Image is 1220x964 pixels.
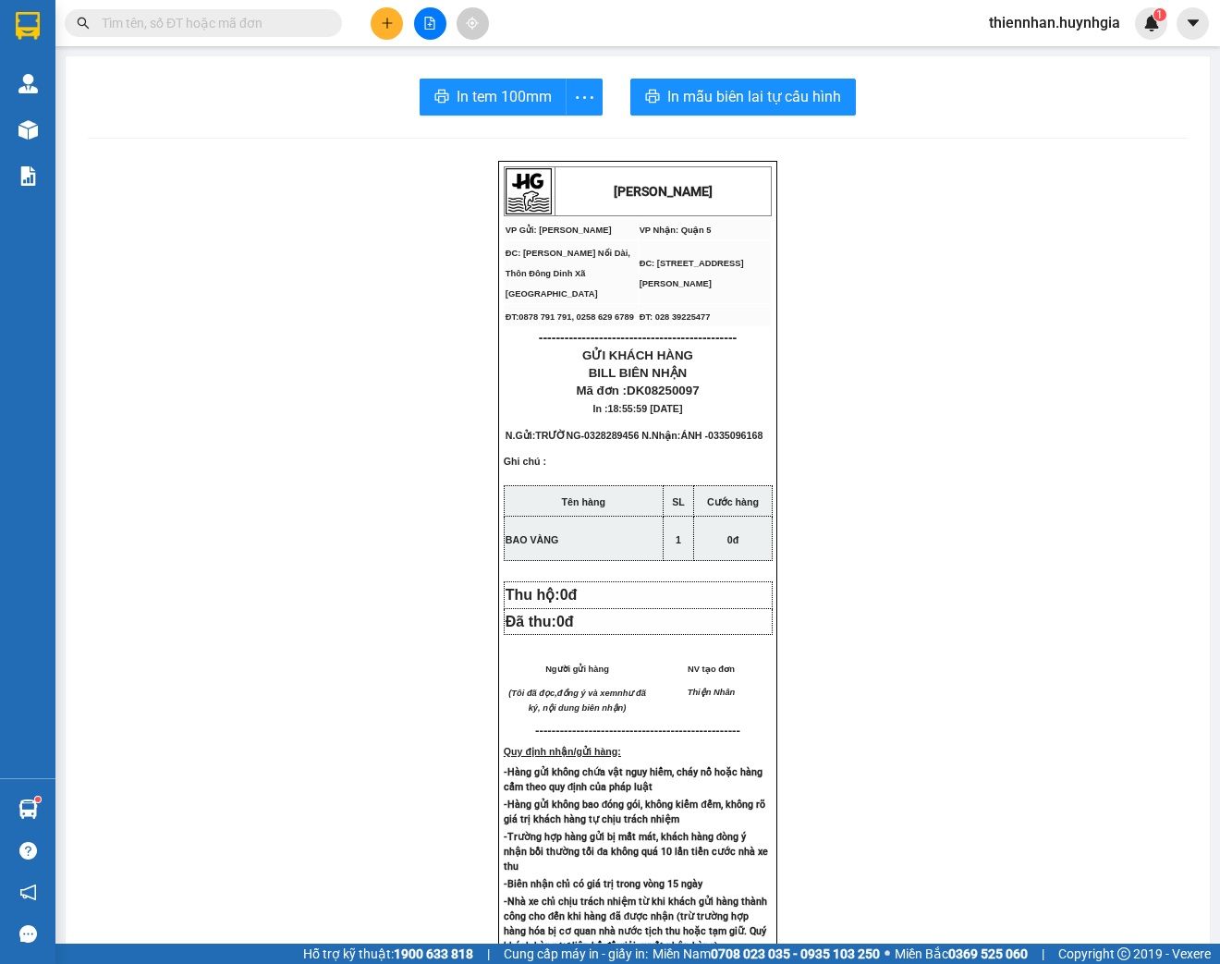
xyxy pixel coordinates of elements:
[504,456,546,482] span: Ghi chú :
[707,496,759,507] strong: Cước hàng
[688,665,735,674] span: NV tạo đơn
[645,89,660,106] span: printer
[576,384,699,397] span: Mã đơn :
[711,946,880,961] strong: 0708 023 035 - 0935 103 250
[641,430,762,441] span: N.Nhận:
[506,168,552,214] img: logo
[77,17,90,30] span: search
[547,724,740,738] span: -----------------------------------------------
[19,842,37,860] span: question-circle
[457,85,552,108] span: In tem 100mm
[35,797,41,802] sup: 1
[1042,944,1044,964] span: |
[487,944,490,964] span: |
[504,896,767,952] strong: -Nhà xe chỉ chịu trách nhiệm từ khi khách gửi hàng thành công cho đến khi hàng đã được nhận (trừ ...
[504,799,765,825] strong: -Hàng gửi không bao đóng gói, không kiểm đếm, không rõ giá trị khách hàng tự chịu trách nhiệm
[556,614,574,629] span: 0đ
[582,348,693,362] span: GỬI KHÁCH HÀNG
[727,534,738,545] span: 0đ
[504,944,648,964] span: Cung cấp máy in - giấy in:
[560,587,578,603] span: 0đ
[884,950,890,958] span: ⚪️
[506,249,630,299] span: ĐC: [PERSON_NAME] Nối Dài, Thôn Đông Dinh Xã [GEOGRAPHIC_DATA]
[19,884,37,901] span: notification
[708,430,762,441] span: 0335096168
[580,430,639,441] span: -
[504,746,621,757] strong: Quy định nhận/gửi hàng:
[535,724,547,738] span: ---
[676,534,681,545] span: 1
[504,831,769,872] strong: -Trường hợp hàng gửi bị mất mát, khách hàng đòng ý nhận bồi thường tối đa không quá 10 lần tiền c...
[1177,7,1209,40] button: caret-down
[504,766,762,793] strong: -Hàng gửi không chứa vật nguy hiểm, cháy nổ hoặc hàng cấm theo quy định của pháp luật
[466,17,479,30] span: aim
[18,74,38,93] img: warehouse-icon
[506,226,612,235] span: VP Gửi: [PERSON_NAME]
[630,79,856,116] button: printerIn mẫu biên lai tự cấu hình
[948,946,1028,961] strong: 0369 525 060
[680,430,762,441] span: ÁNH -
[539,330,737,345] span: ----------------------------------------------
[506,312,634,322] span: ĐT:0878 791 791, 0258 629 6789
[562,496,605,507] strong: Tên hàng
[640,312,711,322] span: ĐT: 028 39225477
[506,614,574,629] span: Đã thu:
[1185,15,1202,31] span: caret-down
[506,430,640,441] span: N.Gửi:
[614,184,713,199] strong: [PERSON_NAME]
[545,665,609,674] span: Người gửi hàng
[688,688,736,697] span: Thiện Nhân
[567,86,602,109] span: more
[584,430,639,441] span: 0328289456
[535,430,580,441] span: TRƯỜNG
[457,7,489,40] button: aim
[18,120,38,140] img: warehouse-icon
[371,7,403,40] button: plus
[1153,8,1166,21] sup: 1
[1117,947,1130,960] span: copyright
[16,12,40,40] img: logo-vxr
[1143,15,1160,31] img: icon-new-feature
[566,79,603,116] button: more
[506,534,558,545] span: BAO VÀNG
[434,89,449,106] span: printer
[423,17,436,30] span: file-add
[529,689,646,713] em: như đã ký, nội dung biên nhận)
[420,79,567,116] button: printerIn tem 100mm
[672,496,685,507] strong: SL
[381,17,394,30] span: plus
[394,946,473,961] strong: 1900 633 818
[640,259,744,288] span: ĐC: [STREET_ADDRESS][PERSON_NAME]
[593,403,683,414] span: In :
[974,11,1135,34] span: thiennhan.huynhgia
[19,925,37,943] span: message
[667,85,841,108] span: In mẫu biên lai tự cấu hình
[653,944,880,964] span: Miền Nam
[508,689,617,698] em: (Tôi đã đọc,đồng ý và xem
[608,403,683,414] span: 18:55:59 [DATE]
[1156,8,1163,21] span: 1
[18,166,38,186] img: solution-icon
[895,944,1028,964] span: Miền Bắc
[506,587,585,603] span: Thu hộ:
[18,799,38,819] img: warehouse-icon
[303,944,473,964] span: Hỗ trợ kỹ thuật:
[102,13,320,33] input: Tìm tên, số ĐT hoặc mã đơn
[414,7,446,40] button: file-add
[589,366,688,380] span: BILL BIÊN NHẬN
[504,878,702,890] strong: -Biên nhận chỉ có giá trị trong vòng 15 ngày
[627,384,700,397] span: DK08250097
[640,226,712,235] span: VP Nhận: Quận 5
